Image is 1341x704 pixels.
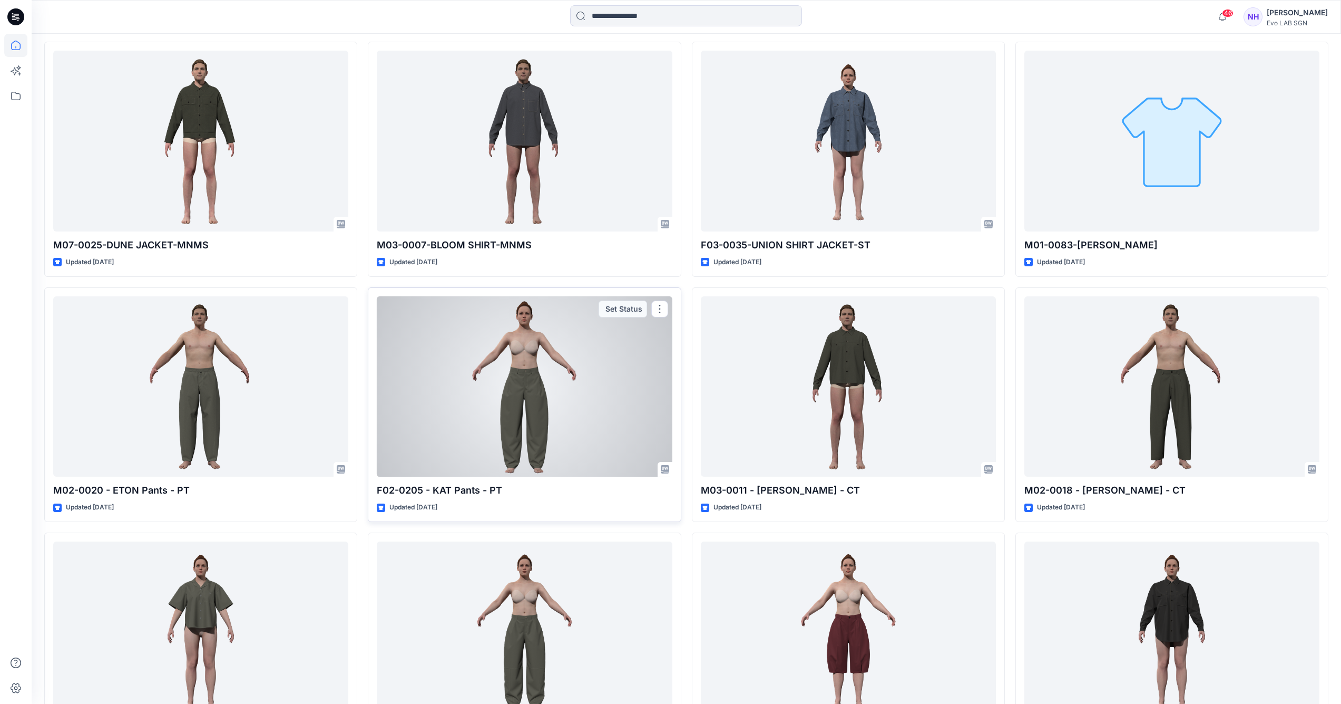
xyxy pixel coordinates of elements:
[1024,483,1319,498] p: M02-0018 - [PERSON_NAME] - CT
[53,483,348,498] p: M02-0020 - ETON Pants - PT
[701,296,996,477] a: M03-0011 - PEDRO Overshirt - CT
[1024,51,1319,232] a: M01-0083-LOOM CARPENTER
[1037,502,1085,513] p: Updated [DATE]
[389,257,437,268] p: Updated [DATE]
[701,483,996,498] p: M03-0011 - [PERSON_NAME] - CT
[701,51,996,232] a: F03-0035-UNION SHIRT JACKET-ST
[53,296,348,477] a: M02-0020 - ETON Pants - PT
[1267,6,1328,19] div: [PERSON_NAME]
[53,51,348,232] a: M07-0025-DUNE JACKET-MNMS
[66,502,114,513] p: Updated [DATE]
[1222,9,1234,17] span: 46
[389,502,437,513] p: Updated [DATE]
[1037,257,1085,268] p: Updated [DATE]
[377,51,672,232] a: M03-0007-BLOOM SHIRT-MNMS
[66,257,114,268] p: Updated [DATE]
[377,296,672,477] a: F02-0205 - KAT Pants - PT
[1267,19,1328,27] div: Evo LAB SGN
[713,502,761,513] p: Updated [DATE]
[713,257,761,268] p: Updated [DATE]
[53,238,348,253] p: M07-0025-DUNE JACKET-MNMS
[1024,238,1319,253] p: M01-0083-[PERSON_NAME]
[1024,296,1319,477] a: M02-0018 - DAVE Pants - CT
[701,238,996,253] p: F03-0035-UNION SHIRT JACKET-ST
[1244,7,1262,26] div: NH
[377,483,672,498] p: F02-0205 - KAT Pants - PT
[377,238,672,253] p: M03-0007-BLOOM SHIRT-MNMS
